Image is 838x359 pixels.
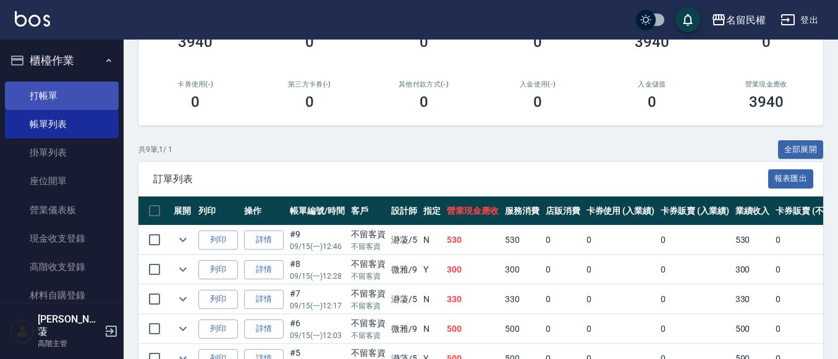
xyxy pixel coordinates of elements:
[732,285,773,314] td: 330
[244,319,284,339] a: 詳情
[583,285,658,314] td: 0
[496,80,580,88] h2: 入金使用(-)
[768,172,814,184] a: 報表匯出
[290,271,345,282] p: 09/15 (一) 12:28
[388,226,420,255] td: 瀞蓤 /5
[15,11,50,27] img: Logo
[351,241,386,252] p: 不留客資
[658,196,732,226] th: 卡券販賣 (入業績)
[290,241,345,252] p: 09/15 (一) 12:46
[5,110,119,138] a: 帳單列表
[191,93,200,111] h3: 0
[241,196,287,226] th: 操作
[244,290,284,309] a: 詳情
[287,285,348,314] td: #7
[174,319,192,338] button: expand row
[420,33,428,51] h3: 0
[420,226,444,255] td: N
[420,255,444,284] td: Y
[174,230,192,249] button: expand row
[5,138,119,167] a: 掛單列表
[543,285,583,314] td: 0
[543,315,583,344] td: 0
[732,226,773,255] td: 530
[351,317,386,330] div: 不留客資
[10,319,35,344] img: Person
[444,196,502,226] th: 營業現金應收
[153,80,238,88] h2: 卡券使用(-)
[420,196,444,226] th: 指定
[444,285,502,314] td: 330
[5,224,119,253] a: 現金收支登錄
[5,281,119,310] a: 材料自購登錄
[502,315,543,344] td: 500
[533,33,542,51] h3: 0
[305,93,314,111] h3: 0
[778,140,824,159] button: 全部展開
[420,315,444,344] td: N
[268,80,352,88] h2: 第三方卡券(-)
[543,196,583,226] th: 店販消費
[153,173,768,185] span: 訂單列表
[658,255,732,284] td: 0
[198,260,238,279] button: 列印
[287,196,348,226] th: 帳單編號/時間
[732,196,773,226] th: 業績收入
[724,80,808,88] h2: 營業現金應收
[138,144,172,155] p: 共 9 筆, 1 / 1
[244,230,284,250] a: 詳情
[583,226,658,255] td: 0
[38,338,101,349] p: 高階主管
[648,93,656,111] h3: 0
[290,330,345,341] p: 09/15 (一) 12:03
[502,226,543,255] td: 530
[198,230,238,250] button: 列印
[174,260,192,279] button: expand row
[287,226,348,255] td: #9
[732,255,773,284] td: 300
[583,255,658,284] td: 0
[533,93,542,111] h3: 0
[610,80,695,88] h2: 入金儲值
[351,300,386,311] p: 不留客資
[195,196,241,226] th: 列印
[420,93,428,111] h3: 0
[5,82,119,110] a: 打帳單
[583,196,658,226] th: 卡券使用 (入業績)
[5,253,119,281] a: 高階收支登錄
[726,12,766,28] div: 名留民權
[635,33,669,51] h3: 3940
[244,260,284,279] a: 詳情
[658,285,732,314] td: 0
[444,255,502,284] td: 300
[502,285,543,314] td: 330
[351,271,386,282] p: 不留客資
[305,33,314,51] h3: 0
[658,315,732,344] td: 0
[583,315,658,344] td: 0
[348,196,389,226] th: 客戶
[5,167,119,195] a: 座位開單
[5,196,119,224] a: 營業儀表板
[388,315,420,344] td: 微雅 /9
[198,319,238,339] button: 列印
[420,285,444,314] td: N
[502,196,543,226] th: 服務消費
[762,33,771,51] h3: 0
[290,300,345,311] p: 09/15 (一) 12:17
[502,255,543,284] td: 300
[444,226,502,255] td: 530
[444,315,502,344] td: 500
[287,255,348,284] td: #8
[543,255,583,284] td: 0
[287,315,348,344] td: #6
[388,285,420,314] td: 瀞蓤 /5
[388,255,420,284] td: 微雅 /9
[38,313,101,338] h5: [PERSON_NAME]蓤
[178,33,213,51] h3: 3940
[776,9,823,32] button: 登出
[658,226,732,255] td: 0
[171,196,195,226] th: 展開
[381,80,466,88] h2: 其他付款方式(-)
[543,226,583,255] td: 0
